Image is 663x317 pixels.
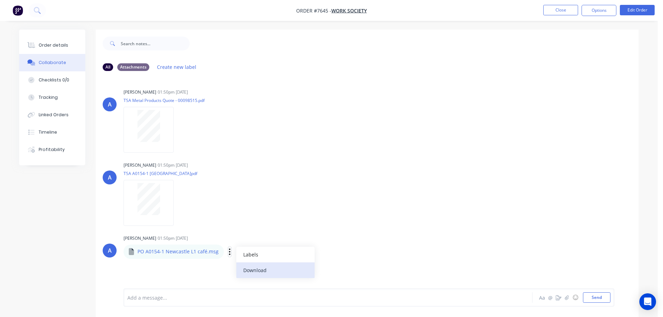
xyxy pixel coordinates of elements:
[639,293,656,310] div: Open Intercom Messenger
[571,293,579,302] button: ☺
[39,77,69,83] div: Checklists 0/0
[103,63,113,71] div: All
[583,292,610,303] button: Send
[124,171,197,176] p: TSA A0154-1 [GEOGRAPHIC_DATA]pdf
[620,5,655,15] button: Edit Order
[19,124,85,141] button: Timeline
[158,162,188,168] div: 01:50pm [DATE]
[538,293,546,302] button: Aa
[296,7,331,14] span: Order #7645 -
[39,146,65,153] div: Profitability
[124,97,205,103] p: TSA Metal Products Quote - 00098515.pdf
[19,89,85,106] button: Tracking
[137,248,219,255] p: PO A0154-1 Newcastle L1 café.msg
[331,7,367,14] a: Work Society
[158,235,188,241] div: 01:50pm [DATE]
[39,129,57,135] div: Timeline
[19,71,85,89] button: Checklists 0/0
[13,5,23,16] img: Factory
[236,262,315,278] button: Download
[158,89,188,95] div: 01:50pm [DATE]
[39,94,58,101] div: Tracking
[124,89,156,95] div: [PERSON_NAME]
[124,162,156,168] div: [PERSON_NAME]
[108,246,112,255] div: A
[117,63,149,71] div: Attachments
[546,293,554,302] button: @
[124,235,156,241] div: [PERSON_NAME]
[236,247,315,262] button: Labels
[108,100,112,109] div: A
[543,5,578,15] button: Close
[39,60,66,66] div: Collaborate
[19,106,85,124] button: Linked Orders
[19,141,85,158] button: Profitability
[39,112,69,118] div: Linked Orders
[108,173,112,182] div: A
[19,54,85,71] button: Collaborate
[153,62,200,72] button: Create new label
[582,5,616,16] button: Options
[121,37,190,50] input: Search notes...
[19,37,85,54] button: Order details
[39,42,68,48] div: Order details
